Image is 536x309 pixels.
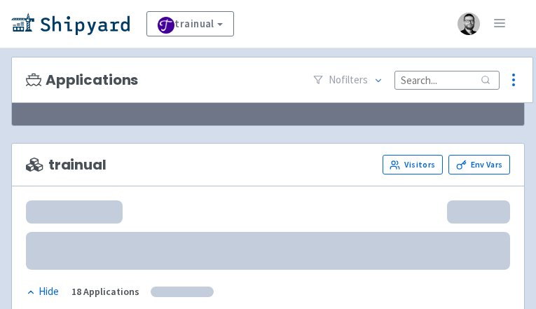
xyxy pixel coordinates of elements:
a: Env Vars [448,155,510,174]
div: 18 Applications [71,284,139,300]
input: Search... [394,71,500,90]
span: No filter s [329,72,368,88]
button: Hide [26,284,60,300]
a: trainual [146,11,234,36]
span: trainual [26,157,106,173]
div: Hide [26,284,59,300]
h3: Applications [26,72,138,88]
img: Shipyard logo [11,13,130,35]
a: Visitors [383,155,443,174]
